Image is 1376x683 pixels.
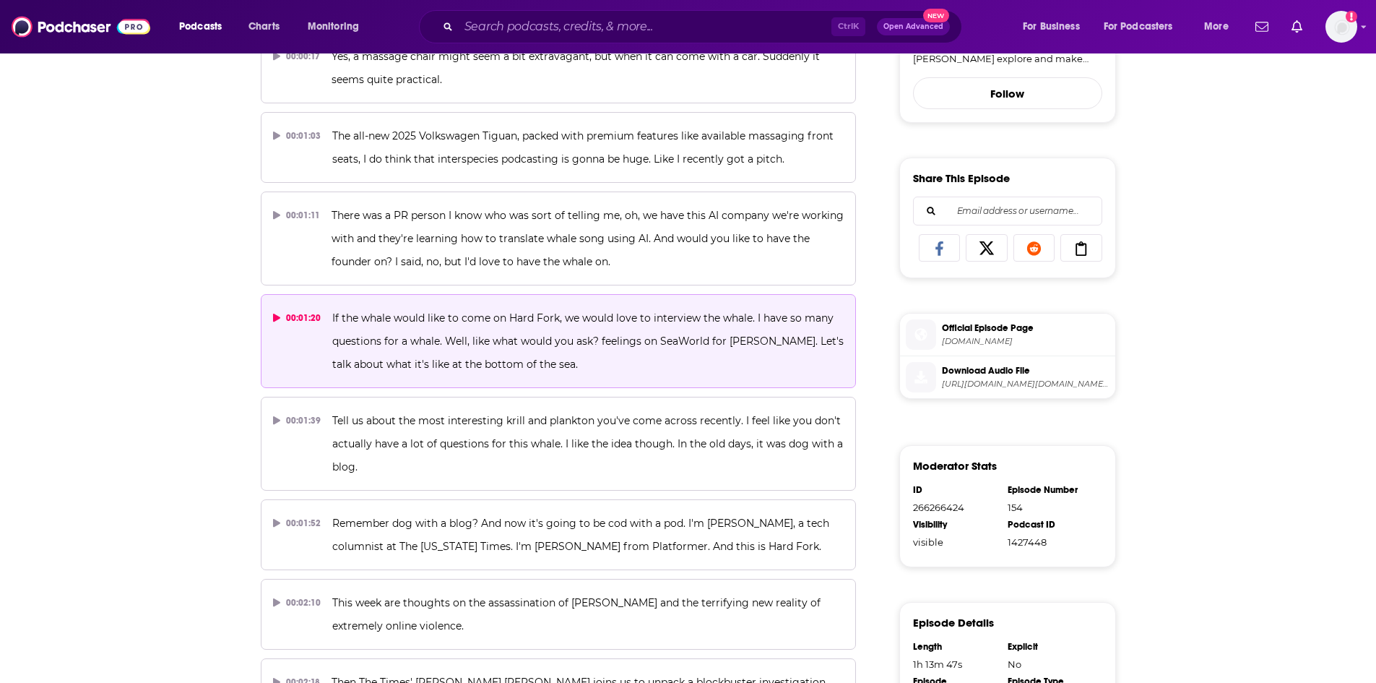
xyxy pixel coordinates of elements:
span: Monitoring [308,17,359,37]
span: nytimes.com [942,336,1109,347]
span: https://dts.podtrac.com/redirect.mp3/pdst.fm/e/pfx.vpixl.com/6qj4J/pscrb.fm/rss/p/nyt.simplecasta... [942,379,1109,390]
span: This week are thoughts on the assassination of [PERSON_NAME] and the terrifying new reality of ex... [332,596,823,632]
button: open menu [298,15,378,38]
div: ID [913,484,998,496]
button: open menu [1094,15,1194,38]
span: Logged in as WesBurdett [1325,11,1357,43]
span: Remember dog with a blog? And now it's going to be cod with a pod. I'm [PERSON_NAME], a tech colu... [332,517,832,553]
button: open menu [1013,15,1098,38]
button: 00:01:20If the whale would like to come on Hard Fork, we would love to interview the whale. I hav... [261,294,857,388]
span: Official Episode Page [942,322,1109,335]
button: 00:01:03The all-new 2025 Volkswagen Tiguan, packed with premium features like available massaging... [261,112,857,183]
img: Podchaser - Follow, Share and Rate Podcasts [12,13,150,40]
button: 00:01:39Tell us about the most interesting krill and plankton you've come across recently. I feel... [261,397,857,491]
div: Search followers [913,197,1102,225]
button: open menu [1194,15,1247,38]
div: No [1008,658,1093,670]
div: Visibility [913,519,998,530]
span: There was a PR person I know who was sort of telling me, oh, we have this AI company we're workin... [332,209,847,268]
div: 00:01:20 [273,306,321,330]
span: Open Advanced [883,23,943,30]
button: open menu [169,15,241,38]
div: Length [913,641,998,653]
span: Tell us about the most interesting krill and plankton you've come across recently. I feel like yo... [332,414,846,473]
div: Podcast ID [1008,519,1093,530]
h3: Share This Episode [913,171,1010,185]
a: Show notifications dropdown [1250,14,1274,39]
div: 266266424 [913,502,998,513]
a: Copy Link [1060,234,1102,262]
div: 00:01:39 [273,409,321,432]
div: Search podcasts, credits, & more... [433,10,976,43]
button: Follow [913,77,1102,109]
span: Charts [248,17,280,37]
a: Official Episode Page[DOMAIN_NAME] [906,319,1109,350]
button: Show profile menu [1325,11,1357,43]
div: 00:02:10 [273,591,321,614]
button: 00:00:17Yes, a massage chair might seem a bit extravagant, but when it can come with a car. Sudde... [261,33,857,103]
div: 1h 13m 47s [913,658,998,670]
a: Share on Facebook [919,234,961,262]
a: Charts [239,15,288,38]
a: Share on X/Twitter [966,234,1008,262]
span: Download Audio File [942,364,1109,377]
a: Show notifications dropdown [1286,14,1308,39]
div: 00:01:11 [273,204,321,227]
div: 00:01:52 [273,512,321,535]
button: 00:01:11There was a PR person I know who was sort of telling me, oh, we have this AI company we'r... [261,192,857,285]
h3: Episode Details [913,616,994,630]
a: Share on Reddit [1013,234,1055,262]
span: If the whale would like to come on Hard Fork, we would love to interview the whale. I have so man... [332,312,847,371]
div: 1427448 [1008,536,1093,548]
svg: Add a profile image [1346,11,1357,22]
button: 00:02:10This week are thoughts on the assassination of [PERSON_NAME] and the terrifying new reali... [261,579,857,650]
input: Search podcasts, credits, & more... [459,15,831,38]
div: visible [913,536,998,548]
span: New [923,9,949,22]
span: More [1204,17,1229,37]
span: For Podcasters [1104,17,1173,37]
img: User Profile [1325,11,1357,43]
span: Podcasts [179,17,222,37]
button: Open AdvancedNew [877,18,950,35]
a: Download Audio File[URL][DOMAIN_NAME][DOMAIN_NAME][DOMAIN_NAME][DOMAIN_NAME][DOMAIN_NAME] [906,362,1109,392]
button: 00:01:52Remember dog with a blog? And now it's going to be cod with a pod. I'm [PERSON_NAME], a t... [261,499,857,570]
span: Ctrl K [831,17,865,36]
div: Episode Number [1008,484,1093,496]
input: Email address or username... [925,197,1090,225]
div: 154 [1008,502,1093,513]
span: The all-new 2025 Volkswagen Tiguan, packed with premium features like available massaging front s... [332,129,836,166]
div: 00:00:17 [273,45,321,68]
div: Explicit [1008,641,1093,653]
span: For Business [1023,17,1080,37]
h3: Moderator Stats [913,459,997,473]
div: 00:01:03 [273,124,321,147]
